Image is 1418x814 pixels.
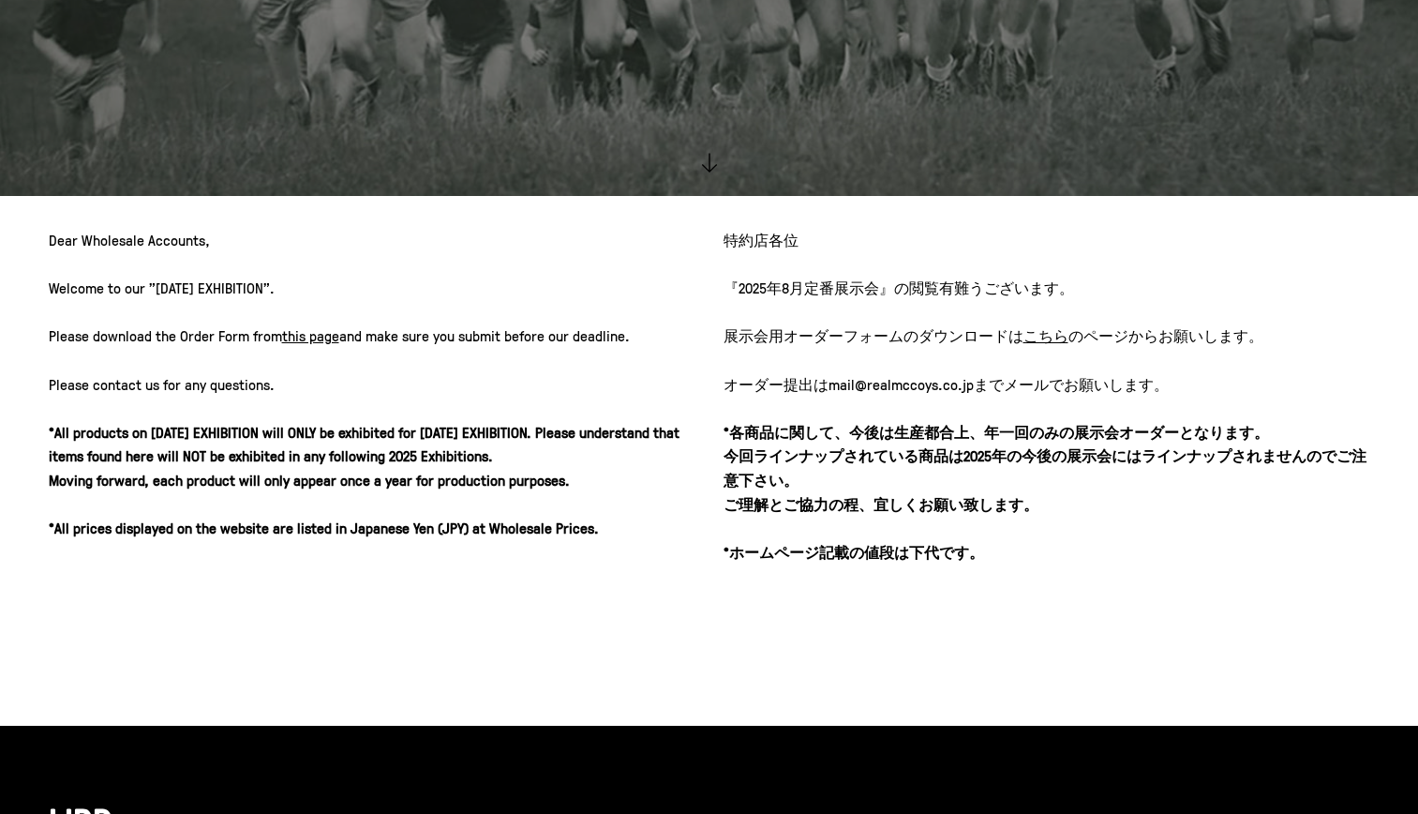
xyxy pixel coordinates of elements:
strong: *各商品に関して、今後は生産都合上、年一回のみの展示会オーダーとなります。 今回ラインナップされている商品は2025年の今後の展示会にはラインナップされませんのでご注意下さい。 [724,422,1366,490]
p: 特約店各位 『2025年8月定番展示会』の閲覧有難うございます。 展示会用オーダーフォームのダウンロードは からお願いします。 オーダー提出はmail@realmccoys.co.jpまでメール... [724,229,1370,565]
a: こちらのページ [1023,325,1128,346]
p: Dear Wholesale Accounts, Welcome to our "[DATE] EXHIBITION". Please download the Order Form from ... [49,229,695,541]
strong: ご理解とご協力の程、宜しくお願い致します。 [724,494,1038,515]
strong: *ホームページ記載の値段は下代です。 [724,542,984,563]
u: こちら [1023,325,1068,346]
strong: *All products on [DATE] EXHIBITION will ONLY be exhibited for [DATE] EXHIBITION. Please understan... [49,422,679,538]
a: this page [282,325,339,346]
